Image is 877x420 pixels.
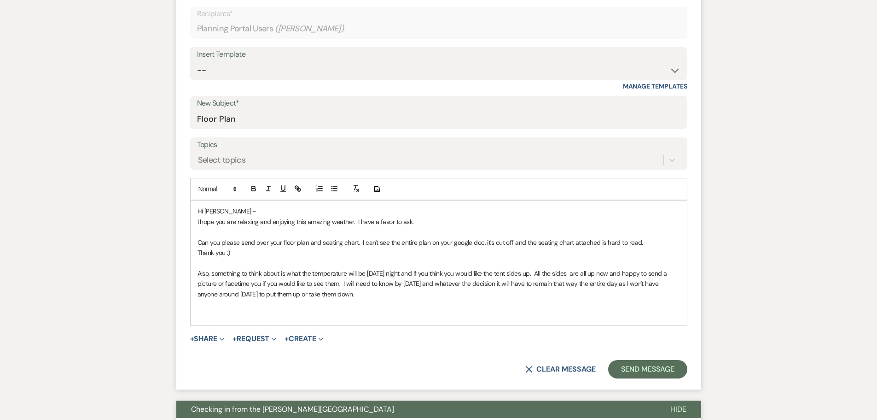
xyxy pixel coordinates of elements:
span: ( [PERSON_NAME] ) [275,23,344,35]
p: Recipients* [197,8,680,20]
span: Checking in from the [PERSON_NAME][GEOGRAPHIC_DATA] [191,404,394,414]
span: + [285,335,289,343]
p: Hi [PERSON_NAME] - [197,206,680,216]
button: Create [285,335,323,343]
button: Clear message [525,366,595,373]
button: Send Message [608,360,687,379]
span: + [190,335,194,343]
p: Can you please send over your floor plan and seating chart. I can't see the entire plan on your g... [197,237,680,248]
span: + [232,335,237,343]
p: Thank you :) [197,248,680,258]
button: Hide [656,401,701,418]
p: Also, something to think about is what the temperature will be [DATE] night and if you think you ... [197,268,680,299]
div: Insert Template [197,48,680,61]
button: Request [232,335,276,343]
label: New Subject* [197,97,680,110]
a: Manage Templates [623,82,687,90]
button: Share [190,335,225,343]
span: Hide [670,404,686,414]
p: I hope you are relaxing and enjoying this amazing weather. I have a favor to ask: [197,217,680,227]
button: Checking in from the [PERSON_NAME][GEOGRAPHIC_DATA] [176,401,656,418]
div: Select topics [198,154,246,166]
label: Topics [197,138,680,152]
div: Planning Portal Users [197,20,680,38]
